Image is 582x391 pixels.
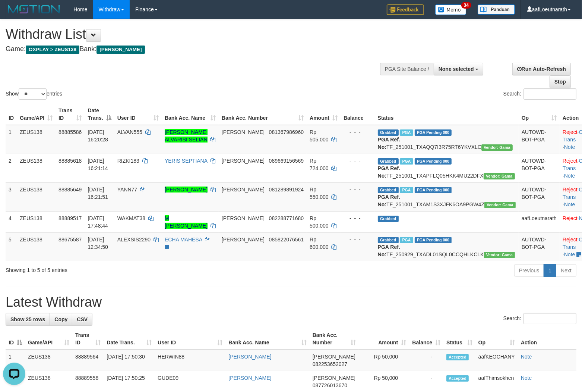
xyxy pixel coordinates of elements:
[85,104,114,125] th: Date Trans.: activate to sort column descending
[310,215,329,229] span: Rp 500.000
[512,63,571,75] a: Run Auto-Refresh
[6,328,25,350] th: ID: activate to sort column descending
[88,158,108,171] span: [DATE] 16:21:14
[117,129,142,135] span: ALVAN555
[519,211,560,232] td: aafLoeutnarath
[313,375,355,381] span: [PERSON_NAME]
[344,128,372,136] div: - - -
[310,328,359,350] th: Bank Acc. Number: activate to sort column ascending
[519,232,560,261] td: AUTOWD-BOT-PGA
[77,316,88,322] span: CSV
[6,4,62,15] img: MOTION_logo.png
[269,158,304,164] span: Copy 089669156569 to clipboard
[415,187,452,193] span: PGA Pending
[155,328,225,350] th: User ID: activate to sort column ascending
[475,328,518,350] th: Op: activate to sort column ascending
[269,129,304,135] span: Copy 081367986960 to clipboard
[564,201,575,207] a: Note
[378,194,400,207] b: PGA Ref. No:
[435,4,466,15] img: Button%20Memo.svg
[518,328,576,350] th: Action
[6,27,380,42] h1: Withdraw List
[17,211,56,232] td: ZEUS138
[25,328,72,350] th: Game/API: activate to sort column ascending
[519,154,560,182] td: AUTOWD-BOT-PGA
[310,237,329,250] span: Rp 600.000
[88,187,108,200] span: [DATE] 16:21:51
[222,215,265,221] span: [PERSON_NAME]
[475,350,518,371] td: aafKEOCHANY
[6,313,50,326] a: Show 25 rows
[563,187,578,193] a: Reject
[375,125,519,154] td: TF_251001_TXAQQ7I3R75RT6YKVXLC
[344,157,372,165] div: - - -
[17,232,56,261] td: ZEUS138
[544,264,556,277] a: 1
[380,63,434,75] div: PGA Site Balance /
[375,154,519,182] td: TF_251001_TXAPFLQ05HKK4MU22DFX
[58,237,82,243] span: 88675587
[521,354,532,360] a: Note
[564,144,575,150] a: Note
[359,328,409,350] th: Amount: activate to sort column ascending
[58,129,82,135] span: 88885586
[72,328,104,350] th: Trans ID: activate to sort column ascending
[6,125,17,154] td: 1
[378,165,400,179] b: PGA Ref. No:
[519,104,560,125] th: Op: activate to sort column ascending
[387,4,424,15] img: Feedback.jpg
[563,129,578,135] a: Reject
[117,187,137,193] span: YANN77
[114,104,162,125] th: User ID: activate to sort column ascending
[310,129,329,143] span: Rp 505.000
[155,350,225,371] td: HERWIN88
[564,251,575,257] a: Note
[54,316,67,322] span: Copy
[17,125,56,154] td: ZEUS138
[6,104,17,125] th: ID
[104,328,155,350] th: Date Trans.: activate to sort column ascending
[524,313,576,324] input: Search:
[344,236,372,243] div: - - -
[344,186,372,193] div: - - -
[6,46,380,53] h4: Game: Bank:
[409,328,443,350] th: Balance: activate to sort column ascending
[313,354,355,360] span: [PERSON_NAME]
[58,187,82,193] span: 88885649
[378,237,399,243] span: Grabbed
[56,104,85,125] th: Trans ID: activate to sort column ascending
[563,237,578,243] a: Reject
[341,104,375,125] th: Balance
[400,187,413,193] span: Marked by aafanarl
[6,88,62,100] label: Show entries
[228,375,271,381] a: [PERSON_NAME]
[26,46,79,54] span: OXPLAY > ZEUS138
[72,350,104,371] td: 88889564
[6,295,576,310] h1: Latest Withdraw
[165,237,202,243] a: ECHA MAHESA
[484,202,516,208] span: Vendor URL: https://trx31.1velocity.biz
[269,237,304,243] span: Copy 085822076561 to clipboard
[415,237,452,243] span: PGA Pending
[307,104,341,125] th: Amount: activate to sort column ascending
[269,215,304,221] span: Copy 082288771680 to clipboard
[58,215,82,221] span: 88889517
[446,375,469,382] span: Accepted
[17,182,56,211] td: ZEUS138
[310,187,329,200] span: Rp 550.000
[97,46,145,54] span: [PERSON_NAME]
[563,158,578,164] a: Reject
[443,328,475,350] th: Status: activate to sort column ascending
[19,88,47,100] select: Showentries
[25,350,72,371] td: ZEUS138
[446,354,469,360] span: Accepted
[481,144,513,151] span: Vendor URL: https://trx31.1velocity.biz
[378,187,399,193] span: Grabbed
[225,328,309,350] th: Bank Acc. Name: activate to sort column ascending
[378,216,399,222] span: Grabbed
[58,158,82,164] span: 88885618
[409,350,443,371] td: -
[434,63,483,75] button: None selected
[104,350,155,371] td: [DATE] 17:50:30
[550,75,571,88] a: Stop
